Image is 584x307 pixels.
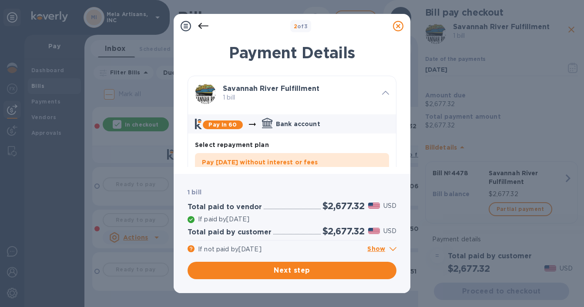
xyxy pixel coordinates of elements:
div: Savannah River Fulfillment 1 bill [188,76,396,111]
h1: Payment Details [188,43,396,62]
p: USD [383,201,396,210]
b: Select repayment plan [195,141,269,148]
img: USD [368,228,380,234]
p: If paid by [DATE] [198,215,396,224]
b: Pay [DATE] without interest or fees [202,159,318,166]
h3: Total paid by customer [188,228,272,237]
p: Bank account [276,120,320,128]
p: 1 bill [223,93,375,102]
span: Next step [195,265,389,276]
p: USD [383,227,396,236]
button: Next step [188,262,396,279]
p: If not paid by [DATE] [198,245,364,254]
b: of 3 [294,23,308,30]
b: 1 bill [188,189,201,196]
p: Show [367,244,396,255]
h2: $2,677.32 [322,200,365,211]
h3: Total paid to vendor [188,203,262,211]
h2: $2,677.32 [322,226,365,237]
b: Savannah River Fulfillment [223,84,319,93]
b: Pay in 60 [208,121,237,128]
img: USD [368,203,380,209]
span: 2 [294,23,297,30]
